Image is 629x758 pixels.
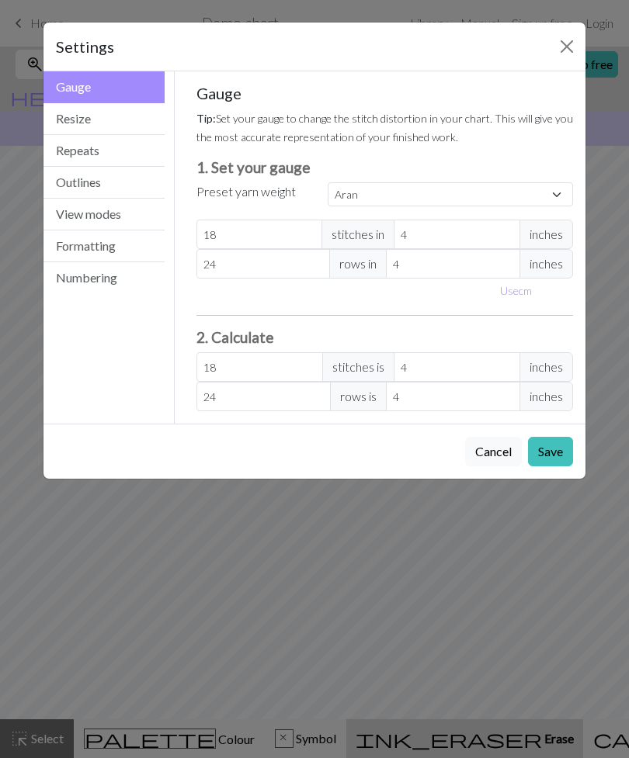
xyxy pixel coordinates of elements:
[520,352,573,382] span: inches
[43,167,165,199] button: Outlines
[43,71,165,103] button: Gauge
[43,103,165,135] button: Resize
[196,182,296,201] label: Preset yarn weight
[43,199,165,230] button: View modes
[520,382,573,411] span: inches
[493,279,539,303] button: Usecm
[520,249,573,279] span: inches
[43,135,165,167] button: Repeats
[196,112,573,144] small: Set your gauge to change the stitch distortion in your chart. This will give you the most accurat...
[56,35,114,58] h5: Settings
[554,34,579,59] button: Close
[321,220,394,249] span: stitches in
[528,437,573,466] button: Save
[196,328,574,346] h3: 2. Calculate
[196,158,574,176] h3: 1. Set your gauge
[43,230,165,262] button: Formatting
[330,382,387,411] span: rows is
[329,249,387,279] span: rows in
[196,112,216,125] strong: Tip:
[465,437,522,466] button: Cancel
[520,220,573,249] span: inches
[43,262,165,293] button: Numbering
[196,84,574,102] h5: Gauge
[322,352,394,382] span: stitches is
